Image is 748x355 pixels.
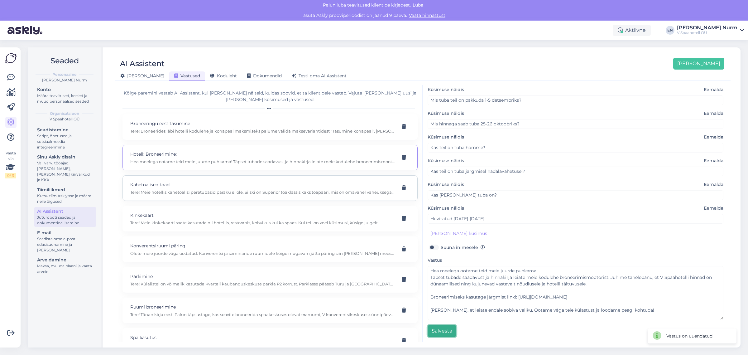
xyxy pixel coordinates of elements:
[130,250,395,256] p: Olete meie juurde väga oodatud. Konverentsi ja seminaride ruumidele kõige mugavam jätta päring si...
[37,215,93,226] div: Juturoboti seaded ja dokumentide lisamine
[704,110,723,117] span: Eemalda
[37,160,93,183] div: Vali värv, tööajad, [PERSON_NAME], [PERSON_NAME] kiirvalikud ja KKK
[37,154,93,160] div: Sinu Askly disain
[704,86,723,93] span: Eemalda
[122,236,418,262] div: Konverentsiruumi päringOlete meie juurde väga oodatud. Konverentsi ja seminaride ruumidele kõige ...
[37,263,93,275] div: Maksa, muuda plaani ja vaata arveid
[428,205,723,212] label: Küsimuse näidis
[122,145,418,170] div: Hotell: Broneerimine:Hea meelega ootame teid meie juurde puhkama! Täpset tubade saadavust ja hinn...
[122,206,418,231] div: KinkekaartTere! Meie kinkekaarti saate kasutada nii hotellis, restoranis, kohvikus kui ka spaas. ...
[428,190,723,200] input: Näide kliendi küsimusest
[292,73,347,79] span: Testi oma AI Assistent
[428,257,444,264] label: Vastus
[428,214,723,224] input: Näide kliendi küsimusest
[37,133,93,150] div: Script, õpetused ja sotsiaalmeedia integreerimine
[37,230,93,236] div: E-mail
[37,93,93,104] div: Määra teavitused, keeled ja muud personaalsed seaded
[677,25,744,35] a: [PERSON_NAME] NurmV Spaahotell OÜ
[37,236,93,253] div: Seadista oma e-posti edasisuunamine ja [PERSON_NAME]
[34,207,96,227] a: AI AssistentJuturoboti seaded ja dokumentide lisamine
[247,73,282,79] span: Dokumendid
[704,205,723,212] span: Eemalda
[130,334,395,341] p: Spa kasutus
[130,220,395,226] p: Tere! Meie kinkekaarti saate kasutada nii hotellis, restoranis, kohvikus kui ka spaas. Kui teil o...
[122,114,418,140] div: Broneeringu eest tasumineTere! Broneerides läbi hotelli kodulehe ja kohapeal maksmiseks palume va...
[666,333,712,339] div: Vastus on uuendatud
[130,151,395,158] p: Hotell: Broneerimine:
[120,73,164,79] span: [PERSON_NAME]
[122,175,418,201] div: Kahetoalised toadTere! Meie hotellis kahetoalisi peretubasid paraku ei ole. Siiski on Superior to...
[130,181,395,188] p: Kahetoalised toad
[122,328,418,354] div: Spa kasutusTere! Broneerides majutuse koos V Spa lõõgastus- ning saunamaailma külastusega, on või...
[5,52,17,64] img: Askly Logo
[428,266,723,320] textarea: Hea meelega ootame teid meie juurde puhkama! Täpset tubade saadavust ja hinnakirja leiate meie ko...
[704,158,723,164] span: Eemalda
[37,127,93,133] div: Seadistamine
[411,2,425,8] span: Luba
[428,95,723,105] input: Näide kliendi küsimusest
[130,304,395,310] p: Ruumi broneerimine
[130,281,395,287] p: Tere! Külalistel on võimalik kasutada Kvartali kaubanduskeskuse parkla P2 korrust. Parklasse pääs...
[37,86,93,93] div: Konto
[613,25,651,36] div: Aktiivne
[37,208,93,215] div: AI Assistent
[428,110,723,117] label: Küsimuse näidis
[5,173,16,178] div: 0 / 3
[130,189,395,195] p: Tere! Meie hotellis kahetoalisi peretubasid paraku ei ole. Siiski on Superior toaklassis kaks toa...
[407,12,447,18] a: Vaata hinnastust
[52,72,77,77] b: Personaalne
[428,86,723,93] label: Küsimuse näidis
[428,229,490,238] button: [PERSON_NAME] küsimus
[441,243,485,251] label: Suuna inimesele
[130,120,395,127] p: Broneeringu eest tasumine
[673,58,724,70] button: [PERSON_NAME]
[428,134,723,140] label: Küsimuse näidis
[130,242,395,249] p: Konverentsiruumi päring
[33,116,96,122] div: V Spaahotell OÜ
[122,298,418,323] div: Ruumi broneerimineTere! Tänan kirja eest. Palun täpsustage, kas soovite broneerida spaakeskuses o...
[677,25,737,30] div: [PERSON_NAME] Nurm
[33,55,96,67] h2: Seaded
[704,134,723,140] span: Eemalda
[130,212,395,219] p: Kinkekaart
[34,153,96,184] a: Sinu Askly disainVali värv, tööajad, [PERSON_NAME], [PERSON_NAME] kiirvalikud ja KKK
[34,186,96,205] a: TiimiliikmedKutsu tiim Askly'sse ja määra neile õigused
[130,128,395,134] p: Tere! Broneerides läbi hotelli kodulehe ja kohapeal maksmiseks palume valida maksevariantidest "T...
[666,26,674,35] div: EN
[428,167,723,176] input: Näide kliendi küsimusest
[37,193,93,204] div: Kutsu tiim Askly'sse ja määra neile õigused
[34,229,96,254] a: E-mailSeadista oma e-posti edasisuunamine ja [PERSON_NAME]
[428,143,723,153] input: Näide kliendi küsimusest
[34,126,96,151] a: SeadistamineScript, õpetused ja sotsiaalmeedia integreerimine
[677,30,737,35] div: V Spaahotell OÜ
[37,187,93,193] div: Tiimiliikmed
[50,111,79,116] b: Organisatsioon
[210,73,237,79] span: Koduleht
[122,90,418,103] div: Kõige paremini vastab AI Assistent, kui [PERSON_NAME] näiteid, kuidas soovid, et ta klientidele v...
[428,325,456,337] button: Salvesta
[34,85,96,105] a: KontoMäära teavitused, keeled ja muud personaalsed seaded
[130,159,395,164] p: Hea meelega ootame teid meie juurde puhkama! Täpset tubade saadavust ja hinnakirja leiate meie ko...
[120,58,165,70] div: AI Assistent
[428,158,723,164] label: Küsimuse näidis
[174,73,200,79] span: Vastused
[428,119,723,129] input: Näide kliendi küsimusest
[704,181,723,188] span: Eemalda
[33,77,96,83] div: [PERSON_NAME] Nurm
[428,181,723,188] label: Küsimuse näidis
[5,150,16,178] div: Vaata siia
[130,273,395,280] p: Parkimine
[34,256,96,275] a: ArveldamineMaksa, muuda plaani ja vaata arveid
[37,257,93,263] div: Arveldamine
[130,312,395,317] p: Tere! Tänan kirja eest. Palun täpsustage, kas soovite broneerida spaakeskuses olevat eraruumi, V ...
[122,267,418,293] div: ParkimineTere! Külalistel on võimalik kasutada Kvartali kaubanduskeskuse parkla P2 korrust. Parkl...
